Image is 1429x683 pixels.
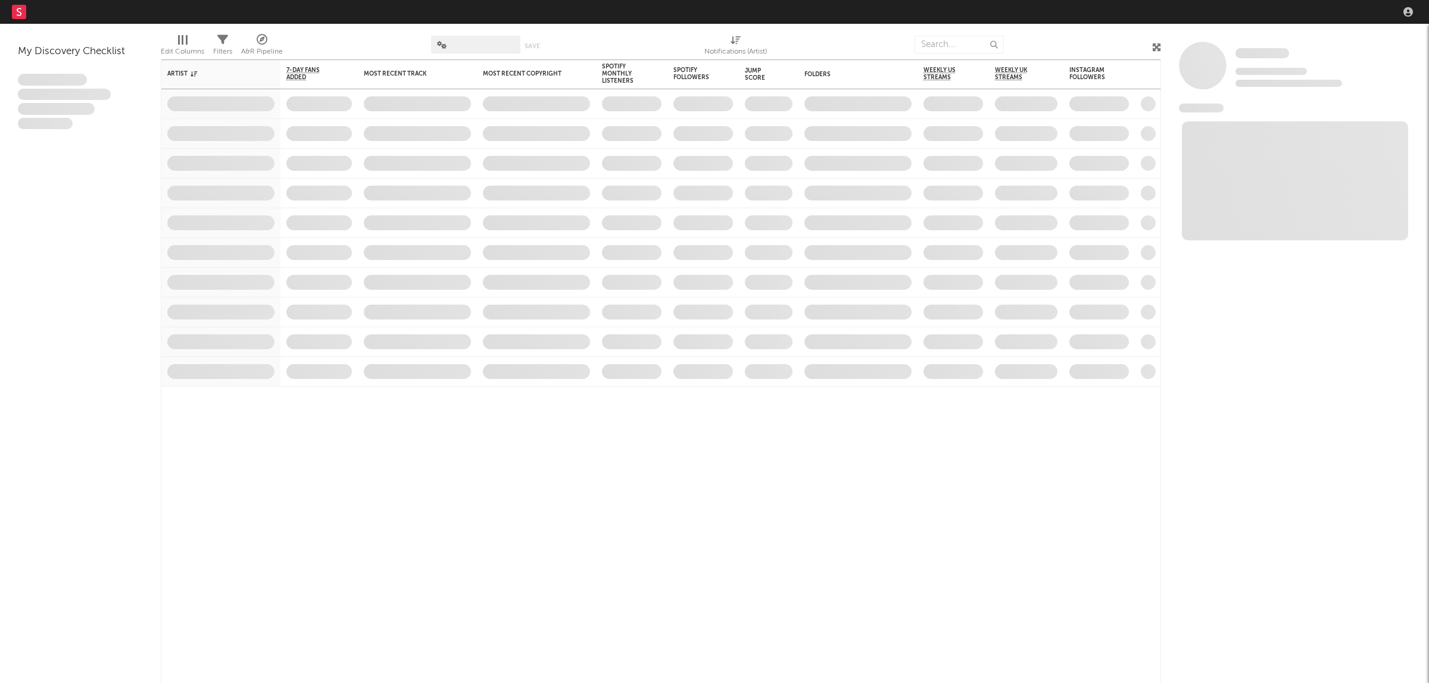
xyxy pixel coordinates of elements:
span: 0 fans last week [1235,80,1342,87]
div: Edit Columns [161,30,204,64]
div: Notifications (Artist) [704,30,767,64]
span: Praesent ac interdum [18,103,95,115]
a: Some Artist [1235,48,1289,59]
div: A&R Pipeline [241,45,283,59]
div: Filters [213,45,232,59]
div: Folders [804,71,894,78]
div: A&R Pipeline [241,30,283,64]
span: Aliquam viverra [18,118,73,130]
div: Instagram Followers [1069,67,1111,81]
span: Integer aliquet in purus et [18,89,111,101]
div: Edit Columns [161,45,204,59]
div: Artist [167,70,257,77]
div: Jump Score [745,67,775,82]
div: Most Recent Track [364,70,453,77]
span: Weekly UK Streams [995,67,1040,81]
button: Save [525,43,540,49]
div: Most Recent Copyright [483,70,572,77]
div: My Discovery Checklist [18,45,143,59]
span: Weekly US Streams [923,67,965,81]
span: 7-Day Fans Added [286,67,334,81]
div: Filters [213,30,232,64]
div: Notifications (Artist) [704,45,767,59]
span: News Feed [1179,104,1224,112]
span: Lorem ipsum dolor [18,74,87,86]
input: Search... [915,36,1004,54]
div: Spotify Followers [673,67,715,81]
span: Some Artist [1235,48,1289,58]
span: Tracking Since: [DATE] [1235,68,1307,75]
div: Spotify Monthly Listeners [602,63,644,84]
